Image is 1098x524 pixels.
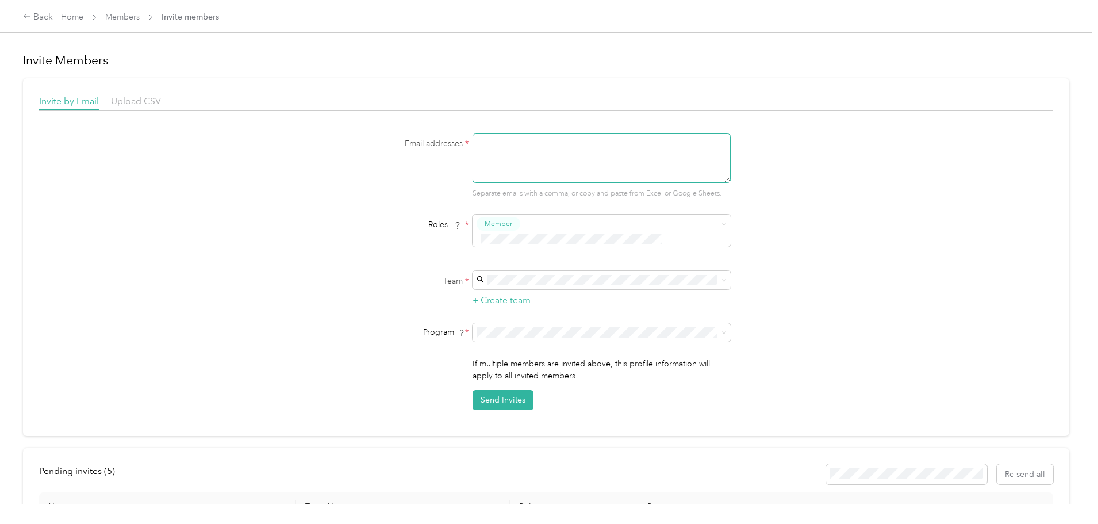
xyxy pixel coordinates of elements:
[105,12,140,22] a: Members
[39,492,296,521] th: Name
[296,492,510,521] th: Team Name
[473,358,731,382] p: If multiple members are invited above, this profile information will apply to all invited members
[39,464,1053,484] div: info-bar
[325,275,469,287] label: Team
[473,293,531,308] button: + Create team
[997,464,1053,484] button: Re-send all
[1034,460,1098,524] iframe: Everlance-gr Chat Button Frame
[23,52,1069,68] h1: Invite Members
[424,216,465,234] span: Roles
[39,95,99,106] span: Invite by Email
[477,217,520,231] button: Member
[826,464,1054,484] div: Resend all invitations
[510,492,638,521] th: Roles
[39,465,115,476] span: Pending invites
[39,464,123,484] div: left-menu
[473,189,731,199] p: Separate emails with a comma, or copy and paste from Excel or Google Sheets.
[638,492,809,521] th: Program
[104,465,115,476] span: ( 5 )
[61,12,83,22] a: Home
[111,95,161,106] span: Upload CSV
[325,326,469,338] div: Program
[23,10,53,24] div: Back
[473,390,533,410] button: Send Invites
[325,137,469,150] label: Email addresses
[162,11,219,23] span: Invite members
[485,219,512,229] span: Member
